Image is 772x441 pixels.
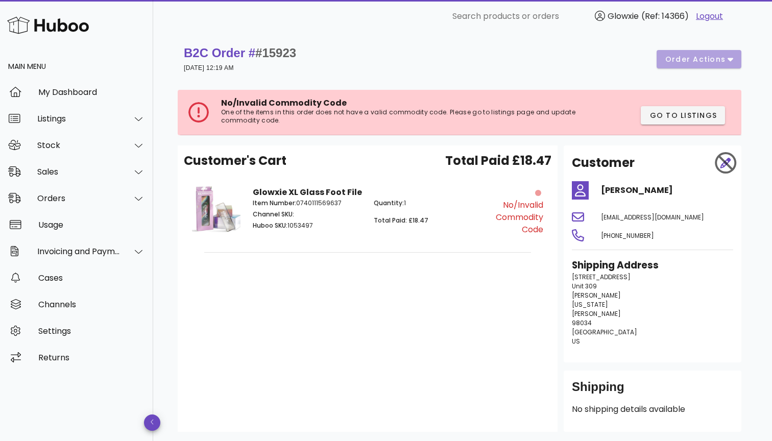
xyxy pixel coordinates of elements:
span: [STREET_ADDRESS] [572,273,631,281]
span: Quantity: [374,199,404,207]
span: Customer's Cart [184,152,286,170]
div: Shipping [572,379,733,403]
span: #15923 [255,46,296,60]
span: Glowxie [608,10,639,22]
span: 98034 [572,318,592,327]
div: Invoicing and Payments [37,247,120,256]
span: Total Paid £18.47 [445,152,551,170]
div: Sales [37,167,120,177]
button: Go to Listings [641,106,725,125]
span: Go to Listings [649,110,717,121]
div: Settings [38,326,145,336]
span: (Ref: 14366) [641,10,689,22]
span: [PHONE_NUMBER] [601,231,654,240]
div: Listings [37,114,120,124]
h4: [PERSON_NAME] [601,184,733,197]
a: Logout [696,10,723,22]
img: Product Image [192,186,240,232]
strong: Glowxie XL Glass Foot File [253,186,362,198]
p: 1053497 [253,221,361,230]
span: No/Invalid Commodity Code [221,97,347,109]
div: Cases [38,273,145,283]
span: Unit 309 [572,282,597,290]
div: Usage [38,220,145,230]
strong: B2C Order # [184,46,296,60]
p: No shipping details available [572,403,733,415]
h3: Shipping Address [572,258,733,273]
span: Item Number: [253,199,296,207]
div: No/Invalid Commodity Code [489,199,543,236]
span: [GEOGRAPHIC_DATA] [572,328,637,336]
span: Channel SKU: [253,210,294,218]
small: [DATE] 12:19 AM [184,64,234,71]
span: [PERSON_NAME] [572,291,621,300]
div: My Dashboard [38,87,145,97]
span: Huboo SKU: [253,221,287,230]
span: [US_STATE] [572,300,608,309]
div: Orders [37,193,120,203]
p: 1 [374,199,482,208]
p: 0740111569637 [253,199,361,208]
div: Returns [38,353,145,362]
span: [PERSON_NAME] [572,309,621,318]
p: One of the items in this order does not have a valid commodity code. Please go to listings page a... [221,108,591,125]
div: Stock [37,140,120,150]
span: Total Paid: £18.47 [374,216,428,225]
span: US [572,337,580,346]
h2: Customer [572,154,635,172]
div: Channels [38,300,145,309]
img: Huboo Logo [7,14,89,36]
span: [EMAIL_ADDRESS][DOMAIN_NAME] [601,213,704,222]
